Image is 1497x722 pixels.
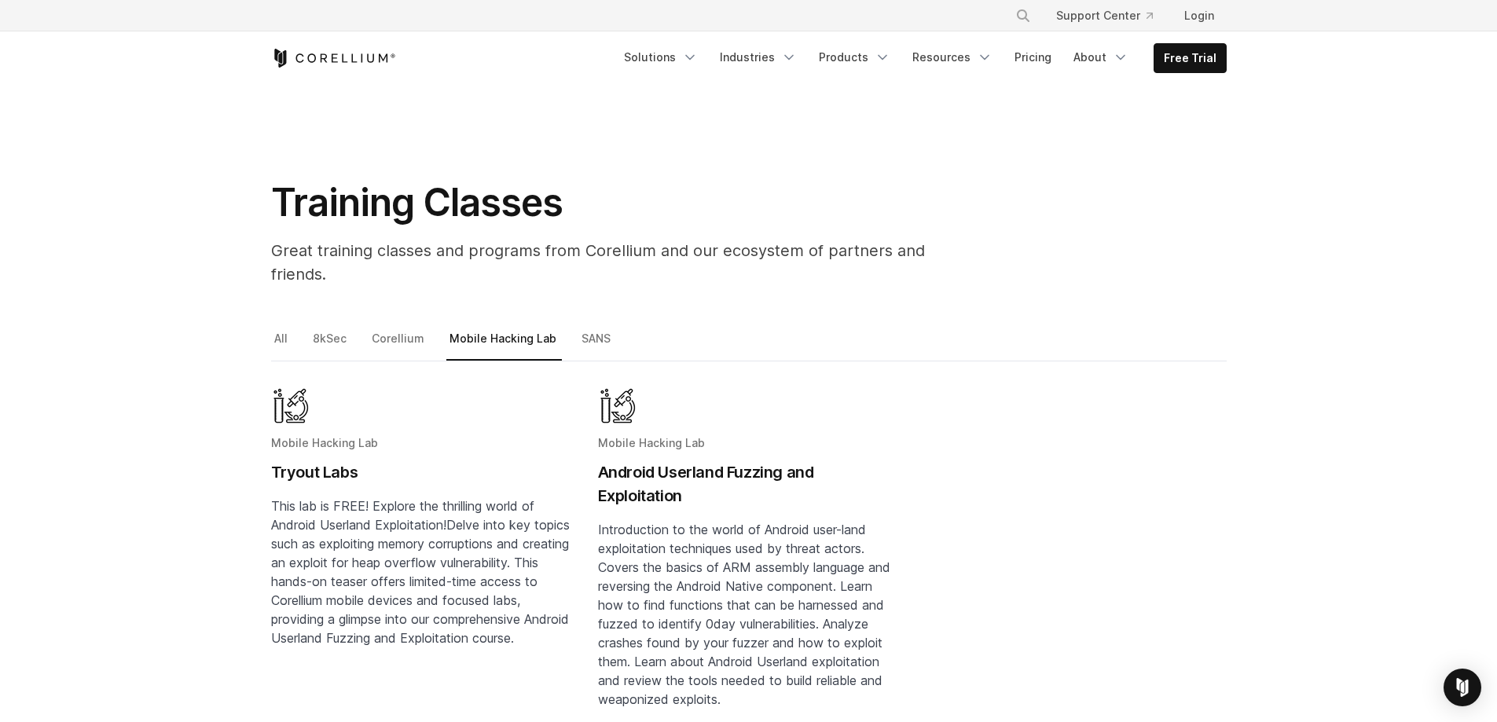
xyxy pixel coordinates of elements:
a: Products [809,43,900,71]
img: Mobile Hacking Lab - Graphic Only [271,387,310,426]
a: 8kSec [310,328,352,361]
a: Login [1172,2,1227,30]
h2: Tryout Labs [271,460,573,484]
a: Resources [903,43,1002,71]
span: Mobile Hacking Lab [598,436,705,449]
a: Mobile Hacking Lab [446,328,562,361]
a: Corellium Home [271,49,396,68]
span: Mobile Hacking Lab [271,436,378,449]
div: Navigation Menu [615,43,1227,73]
a: Free Trial [1154,44,1226,72]
h1: Training Classes [271,179,978,226]
div: Open Intercom Messenger [1444,669,1481,706]
a: Solutions [615,43,707,71]
h2: Android Userland Fuzzing and Exploitation [598,460,900,508]
a: SANS [578,328,616,361]
span: This lab is FREE! Explore the thrilling world of Android Userland Exploitation! [271,498,534,533]
a: Corellium [369,328,430,361]
div: Navigation Menu [996,2,1227,30]
a: Pricing [1005,43,1061,71]
p: Great training classes and programs from Corellium and our ecosystem of partners and friends. [271,239,978,286]
img: Mobile Hacking Lab - Graphic Only [598,387,637,426]
button: Search [1009,2,1037,30]
a: Industries [710,43,806,71]
a: All [271,328,293,361]
a: About [1064,43,1138,71]
span: Delve into key topics such as exploiting memory corruptions and creating an exploit for heap over... [271,517,570,646]
span: Introduction to the world of Android user-land exploitation techniques used by threat actors. Cov... [598,522,890,707]
a: Support Center [1044,2,1165,30]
